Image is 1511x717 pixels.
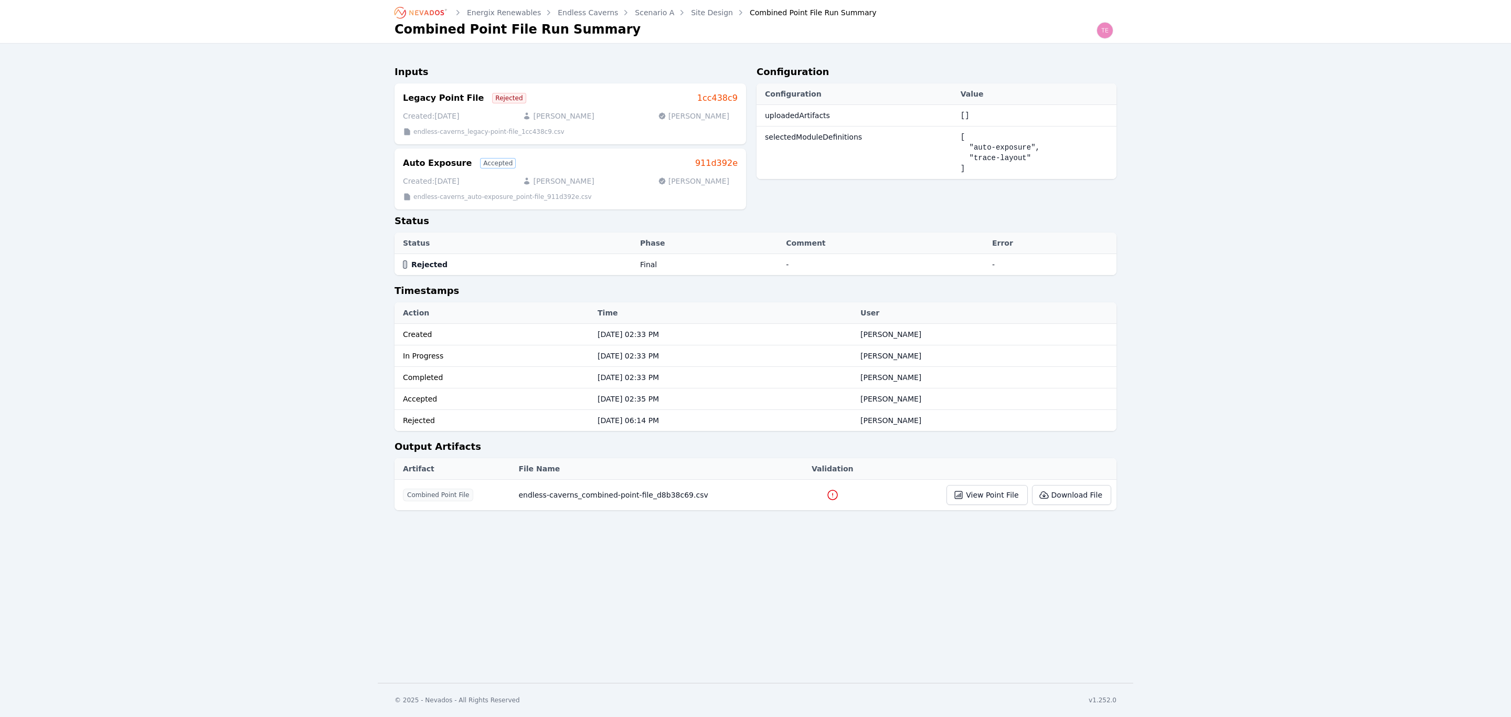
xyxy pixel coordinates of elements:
[395,283,1116,302] h2: Timestamps
[403,92,484,104] h3: Legacy Point File
[987,233,1116,254] th: Error
[403,157,472,170] h3: Auto Exposure
[946,485,1027,505] button: View Point File
[658,111,729,121] p: [PERSON_NAME]
[480,158,516,168] div: Accepted
[1097,22,1113,39] img: Ted Elliott
[403,394,587,404] div: Accepted
[697,92,738,104] a: 1cc438c9
[635,7,674,18] a: Scenario A
[592,388,855,410] td: [DATE] 02:35 PM
[395,233,635,254] th: Status
[855,410,1116,431] td: [PERSON_NAME]
[695,157,738,170] a: 911d392e
[855,388,1116,410] td: [PERSON_NAME]
[395,4,877,21] nav: Breadcrumb
[765,111,830,120] span: uploadedArtifacts
[492,93,526,103] div: Rejected
[855,324,1116,345] td: [PERSON_NAME]
[395,302,592,324] th: Action
[395,214,1116,233] h2: Status
[781,233,987,254] th: Comment
[640,259,657,270] div: Final
[403,176,459,186] p: Created: [DATE]
[1032,485,1111,505] button: Download File
[467,7,541,18] a: Energix Renewables
[558,7,618,18] a: Endless Caverns
[592,302,855,324] th: Time
[523,176,594,186] p: [PERSON_NAME]
[826,489,839,501] div: Failure
[395,439,1116,458] h2: Output Artifacts
[513,458,795,480] th: File Name
[403,111,459,121] p: Created: [DATE]
[635,233,781,254] th: Phase
[955,83,1116,105] th: Value
[411,259,448,270] span: Rejected
[592,410,855,431] td: [DATE] 06:14 PM
[395,696,520,704] div: © 2025 - Nevados - All Rights Reserved
[592,367,855,388] td: [DATE] 02:33 PM
[735,7,877,18] div: Combined Point File Run Summary
[987,254,1116,276] td: -
[1089,696,1116,704] div: v1.252.0
[413,128,565,136] p: endless-caverns_legacy-point-file_1cc438c9.csv
[765,133,862,141] span: selectedModuleDefinitions
[658,176,729,186] p: [PERSON_NAME]
[961,110,1111,121] pre: []
[757,65,1116,83] h2: Configuration
[855,302,1116,324] th: User
[403,329,587,340] div: Created
[413,193,592,201] p: endless-caverns_auto-exposure_point-file_911d392e.csv
[757,83,955,105] th: Configuration
[855,367,1116,388] td: [PERSON_NAME]
[592,345,855,367] td: [DATE] 02:33 PM
[403,372,587,383] div: Completed
[961,132,1111,174] pre: [ "auto-exposure", "trace-layout" ]
[403,489,473,501] span: Combined Point File
[523,111,594,121] p: [PERSON_NAME]
[518,491,708,499] span: endless-caverns_combined-point-file_d8b38c69.csv
[395,21,641,38] h1: Combined Point File Run Summary
[781,254,987,276] td: -
[395,458,513,480] th: Artifact
[403,415,587,426] div: Rejected
[855,345,1116,367] td: [PERSON_NAME]
[592,324,855,345] td: [DATE] 02:33 PM
[795,458,869,480] th: Validation
[691,7,733,18] a: Site Design
[403,351,587,361] div: In Progress
[395,65,746,83] h2: Inputs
